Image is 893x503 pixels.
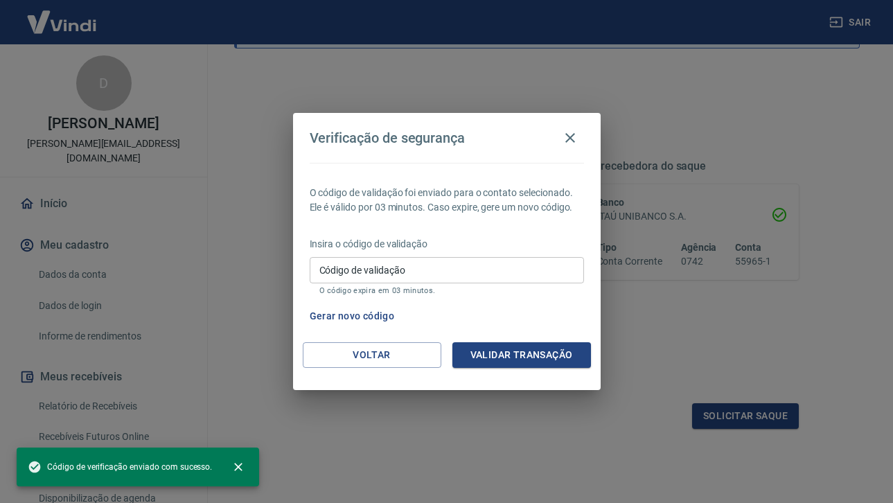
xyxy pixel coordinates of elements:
[304,303,400,329] button: Gerar novo código
[303,342,441,368] button: Voltar
[319,286,574,295] p: O código expira em 03 minutos.
[310,237,584,251] p: Insira o código de validação
[452,342,591,368] button: Validar transação
[28,460,212,474] span: Código de verificação enviado com sucesso.
[223,452,254,482] button: close
[310,130,466,146] h4: Verificação de segurança
[310,186,584,215] p: O código de validação foi enviado para o contato selecionado. Ele é válido por 03 minutos. Caso e...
